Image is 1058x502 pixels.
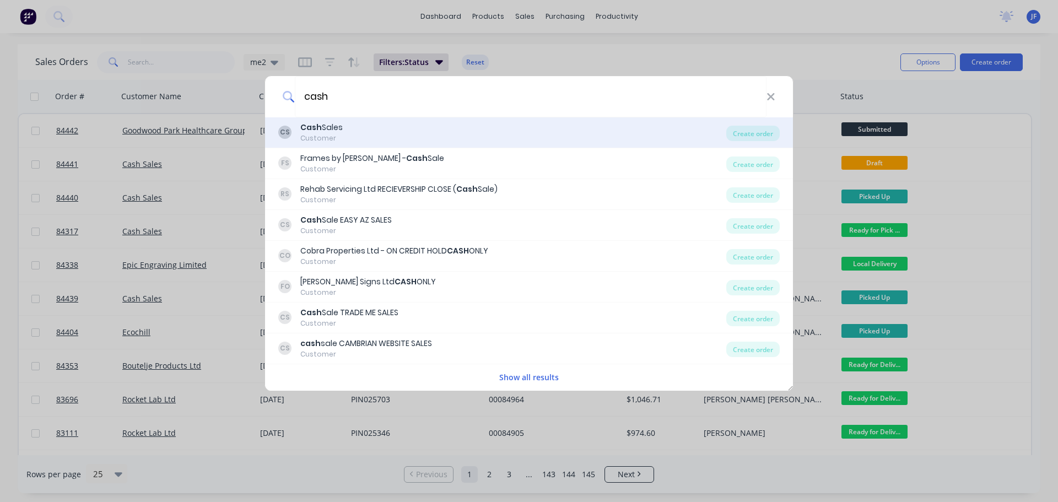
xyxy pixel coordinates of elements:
[278,342,292,355] div: CS
[300,214,392,226] div: Sale EASY AZ SALES
[456,183,478,195] b: Cash
[300,349,432,359] div: Customer
[278,156,292,170] div: FS
[295,76,766,117] input: Enter a customer name to create a new order...
[278,311,292,324] div: CS
[300,257,488,267] div: Customer
[278,249,292,262] div: CO
[300,245,488,257] div: Cobra Properties Ltd - ON CREDIT HOLD ONLY
[300,183,498,195] div: Rehab Servicing Ltd RECIEVERSHIP CLOSE ( Sale)
[278,187,292,201] div: RS
[300,164,444,174] div: Customer
[300,338,432,349] div: sale CAMBRIAN WEBSITE SALES
[300,338,321,349] b: cash
[726,187,780,203] div: Create order
[300,153,444,164] div: Frames by [PERSON_NAME] - Sale
[278,280,292,293] div: FO
[726,311,780,326] div: Create order
[726,249,780,265] div: Create order
[447,245,469,256] b: CASH
[726,126,780,141] div: Create order
[278,126,292,139] div: CS
[300,214,322,225] b: Cash
[300,276,436,288] div: [PERSON_NAME] Signs Ltd ONLY
[300,226,392,236] div: Customer
[300,122,322,133] b: Cash
[395,276,417,287] b: CASH
[300,288,436,298] div: Customer
[278,218,292,231] div: CS
[300,122,343,133] div: Sales
[300,307,398,319] div: Sale TRADE ME SALES
[300,195,498,205] div: Customer
[300,319,398,328] div: Customer
[496,371,562,384] button: Show all results
[300,307,322,318] b: Cash
[726,218,780,234] div: Create order
[726,342,780,357] div: Create order
[406,153,428,164] b: Cash
[726,280,780,295] div: Create order
[300,133,343,143] div: Customer
[726,156,780,172] div: Create order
